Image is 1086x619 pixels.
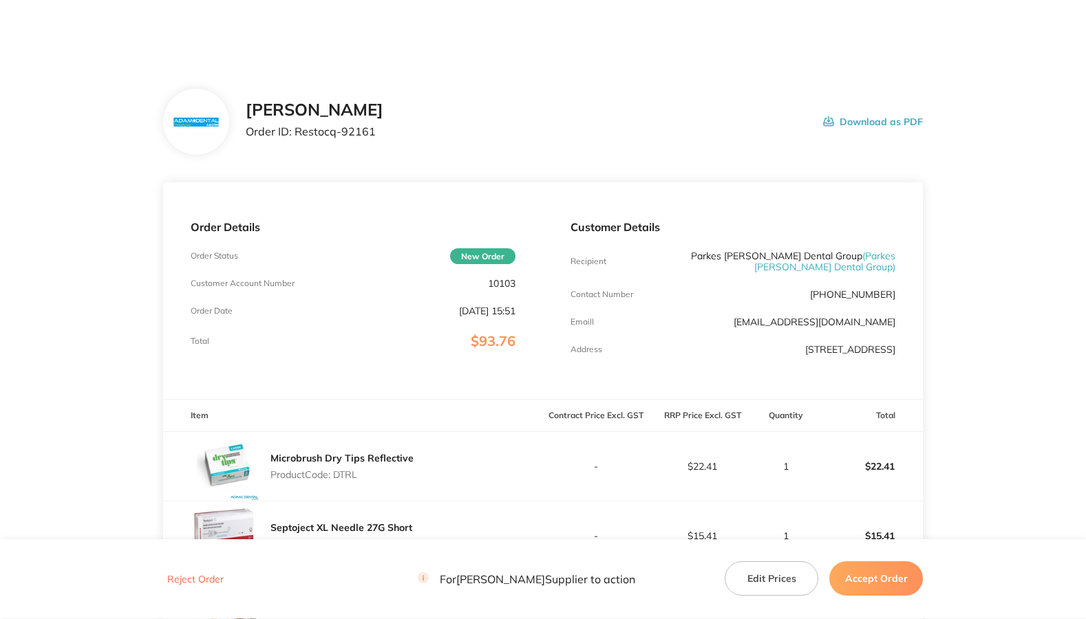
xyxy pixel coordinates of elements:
p: Order ID: Restocq- 92161 [246,125,383,138]
h2: [PERSON_NAME] [246,100,383,120]
img: Restocq logo [72,19,209,40]
a: Microbrush Dry Tips Reflective [270,452,414,464]
p: Order Date [191,306,233,316]
p: Product Code: SP-4052 [270,539,412,550]
th: Item [163,400,543,432]
p: For [PERSON_NAME] Supplier to action [418,573,635,586]
p: [PHONE_NUMBER] [810,289,895,300]
p: - [544,461,649,472]
p: Order Status [191,251,238,261]
p: $22.41 [818,450,923,483]
th: Quantity [756,400,816,432]
p: Contact Number [571,290,633,299]
p: Customer Details [571,221,895,233]
p: $15.41 [818,519,923,552]
p: - [544,530,649,541]
p: Customer Account Number [191,279,295,288]
img: bzFubXBmNw [191,432,259,501]
span: ( Parkes [PERSON_NAME] Dental Group ) [754,250,895,273]
p: Total [191,336,209,346]
p: 1 [756,530,816,541]
p: [STREET_ADDRESS] [805,344,895,355]
p: Recipient [571,257,606,266]
th: Contract Price Excl. GST [543,400,650,432]
th: Total [817,400,924,432]
p: Emaill [571,317,594,327]
span: New Order [450,248,515,264]
img: N3hiYW42Mg [173,118,218,127]
p: $15.41 [650,530,756,541]
p: $22.41 [650,461,756,472]
button: Reject Order [163,574,228,586]
p: 10103 [488,278,515,289]
button: Download as PDF [823,100,923,143]
button: Accept Order [829,562,923,596]
img: bjR5bTc1OA [191,501,259,570]
th: RRP Price Excl. GST [650,400,756,432]
p: [DATE] 15:51 [459,305,515,316]
a: Septoject XL Needle 27G Short [270,521,412,534]
p: Parkes [PERSON_NAME] Dental Group [679,250,895,272]
p: Address [571,345,602,354]
button: Edit Prices [725,562,818,596]
p: 1 [756,461,816,472]
a: Restocq logo [72,19,209,42]
span: $93.76 [471,332,515,349]
p: Product Code: DTRL [270,469,414,480]
p: Order Details [191,221,515,233]
a: [EMAIL_ADDRESS][DOMAIN_NAME] [734,316,895,328]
